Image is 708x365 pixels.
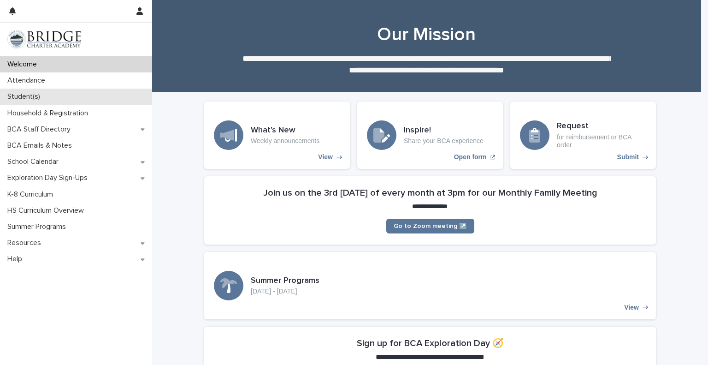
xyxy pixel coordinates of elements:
h3: Summer Programs [251,276,319,286]
p: Household & Registration [4,109,95,118]
a: Submit [510,102,656,169]
p: K-8 Curriculum [4,190,60,199]
h2: Sign up for BCA Exploration Day 🧭 [357,338,504,349]
p: View [318,153,333,161]
h1: Our Mission [201,24,652,46]
p: Attendance [4,76,53,85]
p: HS Curriculum Overview [4,206,91,215]
p: School Calendar [4,157,66,166]
p: BCA Staff Directory [4,125,78,134]
span: Go to Zoom meeting ↗️ [394,223,467,229]
h2: Join us on the 3rd [DATE] of every month at 3pm for our Monthly Family Meeting [263,187,597,198]
p: Help [4,255,29,263]
img: V1C1m3IdTEidaUdm9Hs0 [7,30,81,48]
p: for reimbursement or BCA order [557,133,646,149]
p: Welcome [4,60,44,69]
p: Student(s) [4,92,47,101]
p: View [624,304,639,311]
h3: What's New [251,126,319,136]
p: BCA Emails & Notes [4,141,79,150]
p: Exploration Day Sign-Ups [4,174,95,182]
a: Open form [357,102,503,169]
h3: Request [557,121,646,132]
p: Weekly announcements [251,137,319,145]
h3: Inspire! [404,126,484,136]
a: Go to Zoom meeting ↗️ [386,219,474,233]
p: Open form [454,153,487,161]
p: Resources [4,239,48,247]
p: Summer Programs [4,222,73,231]
p: Share your BCA experience [404,137,484,145]
a: View [204,252,656,319]
a: View [204,102,350,169]
p: [DATE] - [DATE] [251,287,319,295]
p: Submit [617,153,639,161]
